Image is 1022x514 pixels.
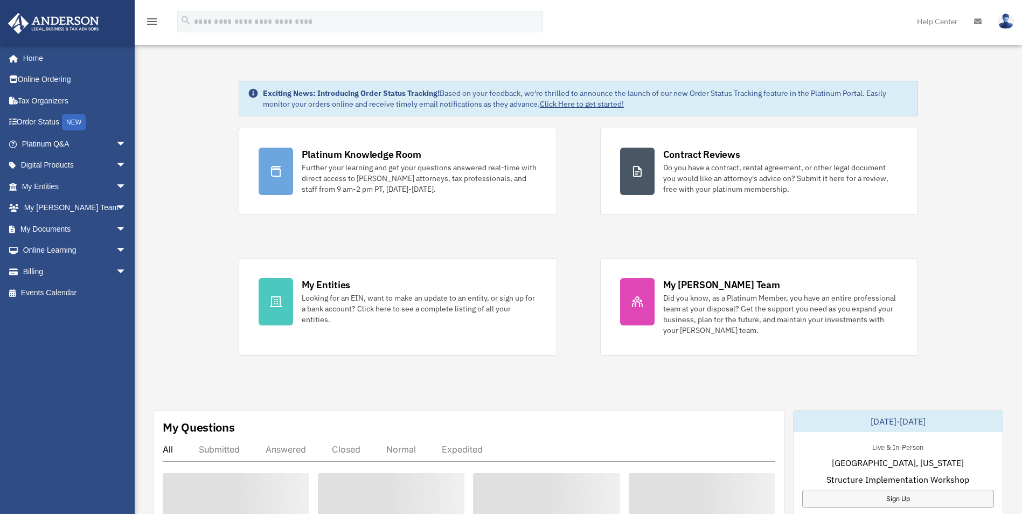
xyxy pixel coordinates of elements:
[263,88,909,109] div: Based on your feedback, we're thrilled to announce the launch of our new Order Status Tracking fe...
[116,133,137,155] span: arrow_drop_down
[302,278,350,291] div: My Entities
[116,218,137,240] span: arrow_drop_down
[180,15,192,26] i: search
[239,258,557,356] a: My Entities Looking for an EIN, want to make an update to an entity, or sign up for a bank accoun...
[600,258,919,356] a: My [PERSON_NAME] Team Did you know, as a Platinum Member, you have an entire professional team at...
[864,441,932,452] div: Live & In-Person
[302,293,537,325] div: Looking for an EIN, want to make an update to an entity, or sign up for a bank account? Click her...
[163,419,235,435] div: My Questions
[540,99,624,109] a: Click Here to get started!
[8,90,143,112] a: Tax Organizers
[8,240,143,261] a: Online Learningarrow_drop_down
[8,218,143,240] a: My Documentsarrow_drop_down
[266,444,306,455] div: Answered
[263,88,440,98] strong: Exciting News: Introducing Order Status Tracking!
[145,15,158,28] i: menu
[8,197,143,219] a: My [PERSON_NAME] Teamarrow_drop_down
[332,444,360,455] div: Closed
[802,490,994,508] a: Sign Up
[163,444,173,455] div: All
[8,282,143,304] a: Events Calendar
[663,293,899,336] div: Did you know, as a Platinum Member, you have an entire professional team at your disposal? Get th...
[116,197,137,219] span: arrow_drop_down
[600,128,919,215] a: Contract Reviews Do you have a contract, rental agreement, or other legal document you would like...
[663,278,780,291] div: My [PERSON_NAME] Team
[5,13,102,34] img: Anderson Advisors Platinum Portal
[199,444,240,455] div: Submitted
[116,240,137,262] span: arrow_drop_down
[8,261,143,282] a: Billingarrow_drop_down
[8,155,143,176] a: Digital Productsarrow_drop_down
[8,69,143,91] a: Online Ordering
[442,444,483,455] div: Expedited
[8,176,143,197] a: My Entitiesarrow_drop_down
[62,114,86,130] div: NEW
[998,13,1014,29] img: User Pic
[116,261,137,283] span: arrow_drop_down
[8,47,137,69] a: Home
[8,133,143,155] a: Platinum Q&Aarrow_drop_down
[8,112,143,134] a: Order StatusNEW
[794,411,1003,432] div: [DATE]-[DATE]
[239,128,557,215] a: Platinum Knowledge Room Further your learning and get your questions answered real-time with dire...
[116,176,137,198] span: arrow_drop_down
[116,155,137,177] span: arrow_drop_down
[826,473,969,486] span: Structure Implementation Workshop
[302,162,537,195] div: Further your learning and get your questions answered real-time with direct access to [PERSON_NAM...
[832,456,964,469] span: [GEOGRAPHIC_DATA], [US_STATE]
[386,444,416,455] div: Normal
[663,148,740,161] div: Contract Reviews
[145,19,158,28] a: menu
[663,162,899,195] div: Do you have a contract, rental agreement, or other legal document you would like an attorney's ad...
[302,148,421,161] div: Platinum Knowledge Room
